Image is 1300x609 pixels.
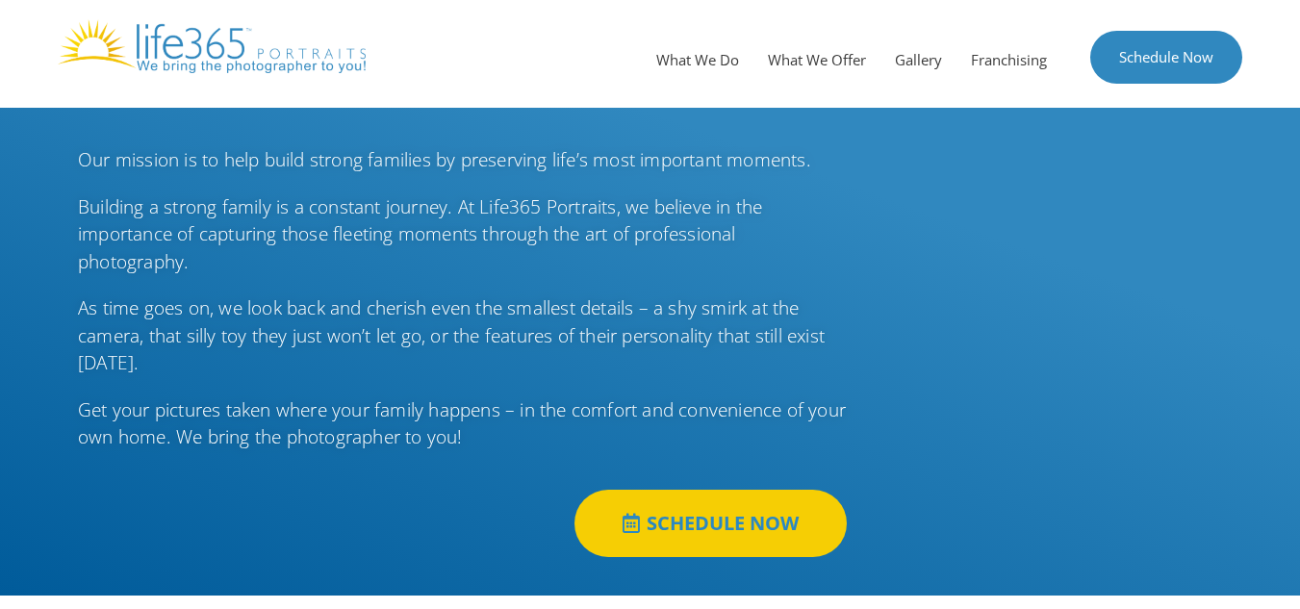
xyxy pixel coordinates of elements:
a: Franchising [956,31,1061,89]
a: SCHEDULE NOW [574,490,847,557]
span: As time goes on, we look back and cherish even the smallest details – a shy smirk at the camera, ... [78,295,825,375]
img: Life365 [58,19,366,73]
span: Building a strong family is a constant journey. At Life365 Portraits, we believe in the importanc... [78,194,762,274]
a: What We Do [642,31,753,89]
span: Get your pictures taken where your family happens – in the comfort and convenience of your own ho... [78,397,846,450]
span: SCHEDULE NOW [647,514,799,533]
a: Gallery [880,31,956,89]
span: Our mission is to help build strong families by preserving life’s most important moments. [78,147,811,172]
a: What We Offer [753,31,880,89]
a: Schedule Now [1090,31,1242,84]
